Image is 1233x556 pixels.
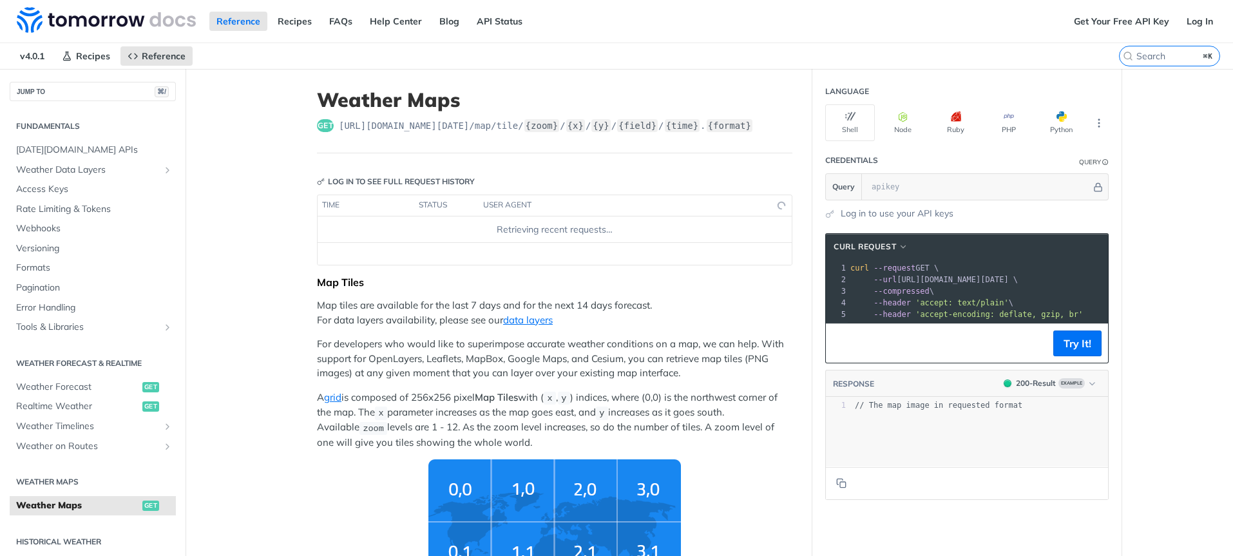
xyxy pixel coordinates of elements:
[10,258,176,278] a: Formats
[826,274,848,285] div: 2
[271,12,319,31] a: Recipes
[13,46,52,66] span: v4.0.1
[16,381,139,394] span: Weather Forecast
[850,287,934,296] span: \
[142,382,159,392] span: get
[317,88,792,111] h1: Weather Maps
[16,203,173,216] span: Rate Limiting & Tokens
[1037,104,1086,141] button: Python
[826,400,846,411] div: 1
[324,391,341,403] a: grid
[16,164,159,177] span: Weather Data Layers
[850,298,1013,307] span: \
[1016,378,1056,389] div: 200 - Result
[339,119,753,132] span: https://api.tomorrow.io/v4/map/tile/{zoom}/{x}/{y}/{field}/{time}.{format}
[10,298,176,318] a: Error Handling
[832,181,855,193] span: Query
[915,310,1083,319] span: 'accept-encoding: deflate, gzip, br'
[16,302,173,314] span: Error Handling
[10,536,176,548] h2: Historical Weather
[120,46,193,66] a: Reference
[984,104,1033,141] button: PHP
[832,378,875,390] button: RESPONSE
[10,358,176,369] h2: Weather Forecast & realtime
[10,82,176,101] button: JUMP TO⌘/
[1053,331,1102,356] button: Try It!
[10,180,176,199] a: Access Keys
[826,174,862,200] button: Query
[10,219,176,238] a: Webhooks
[825,86,869,97] div: Language
[10,318,176,337] a: Tools & LibrariesShow subpages for Tools & Libraries
[841,207,953,220] a: Log in to use your API keys
[1089,113,1109,133] button: More Languages
[665,119,700,132] label: {time}
[209,12,267,31] a: Reference
[363,12,429,31] a: Help Center
[317,337,792,381] p: For developers who would like to superimpose accurate weather conditions on a map, we can help. W...
[162,421,173,432] button: Show subpages for Weather Timelines
[76,50,110,62] span: Recipes
[162,165,173,175] button: Show subpages for Weather Data Layers
[363,423,383,433] span: zoom
[16,222,173,235] span: Webhooks
[10,397,176,416] a: Realtime Weatherget
[825,155,878,166] div: Credentials
[874,275,897,284] span: --url
[832,474,850,493] button: Copy to clipboard
[155,86,169,97] span: ⌘/
[874,264,915,273] span: --request
[142,501,159,511] span: get
[10,496,176,515] a: Weather Mapsget
[16,242,173,255] span: Versioning
[1102,159,1109,166] i: Information
[524,119,560,132] label: {zoom}
[707,119,752,132] label: {format}
[874,310,911,319] span: --header
[826,297,848,309] div: 4
[479,195,766,216] th: user agent
[826,309,848,320] div: 5
[826,262,848,274] div: 1
[10,120,176,132] h2: Fundamentals
[599,408,604,418] span: y
[10,140,176,160] a: [DATE][DOMAIN_NAME] APIs
[10,437,176,456] a: Weather on RoutesShow subpages for Weather on Routes
[1079,157,1109,167] div: QueryInformation
[1180,12,1220,31] a: Log In
[1004,379,1011,387] span: 200
[10,160,176,180] a: Weather Data LayersShow subpages for Weather Data Layers
[931,104,980,141] button: Ruby
[16,183,173,196] span: Access Keys
[855,401,1022,410] span: // The map image in requested format
[566,119,585,132] label: {x}
[16,440,159,453] span: Weather on Routes
[547,394,552,403] span: x
[1067,12,1176,31] a: Get Your Free API Key
[832,334,850,353] button: Copy to clipboard
[829,240,913,253] button: cURL Request
[878,104,928,141] button: Node
[1093,117,1105,129] svg: More ellipsis
[865,174,1091,200] input: apikey
[55,46,117,66] a: Recipes
[10,239,176,258] a: Versioning
[10,378,176,397] a: Weather Forecastget
[591,119,610,132] label: {y}
[414,195,479,216] th: status
[1123,51,1133,61] svg: Search
[317,119,334,132] span: get
[16,282,173,294] span: Pagination
[825,104,875,141] button: Shell
[834,241,896,253] span: cURL Request
[850,264,939,273] span: GET \
[16,144,173,157] span: [DATE][DOMAIN_NAME] APIs
[10,476,176,488] h2: Weather Maps
[317,276,792,289] div: Map Tiles
[874,287,930,296] span: --compressed
[16,321,159,334] span: Tools & Libraries
[850,275,1018,284] span: [URL][DOMAIN_NAME][DATE] \
[162,322,173,332] button: Show subpages for Tools & Libraries
[1079,157,1101,167] div: Query
[826,285,848,297] div: 3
